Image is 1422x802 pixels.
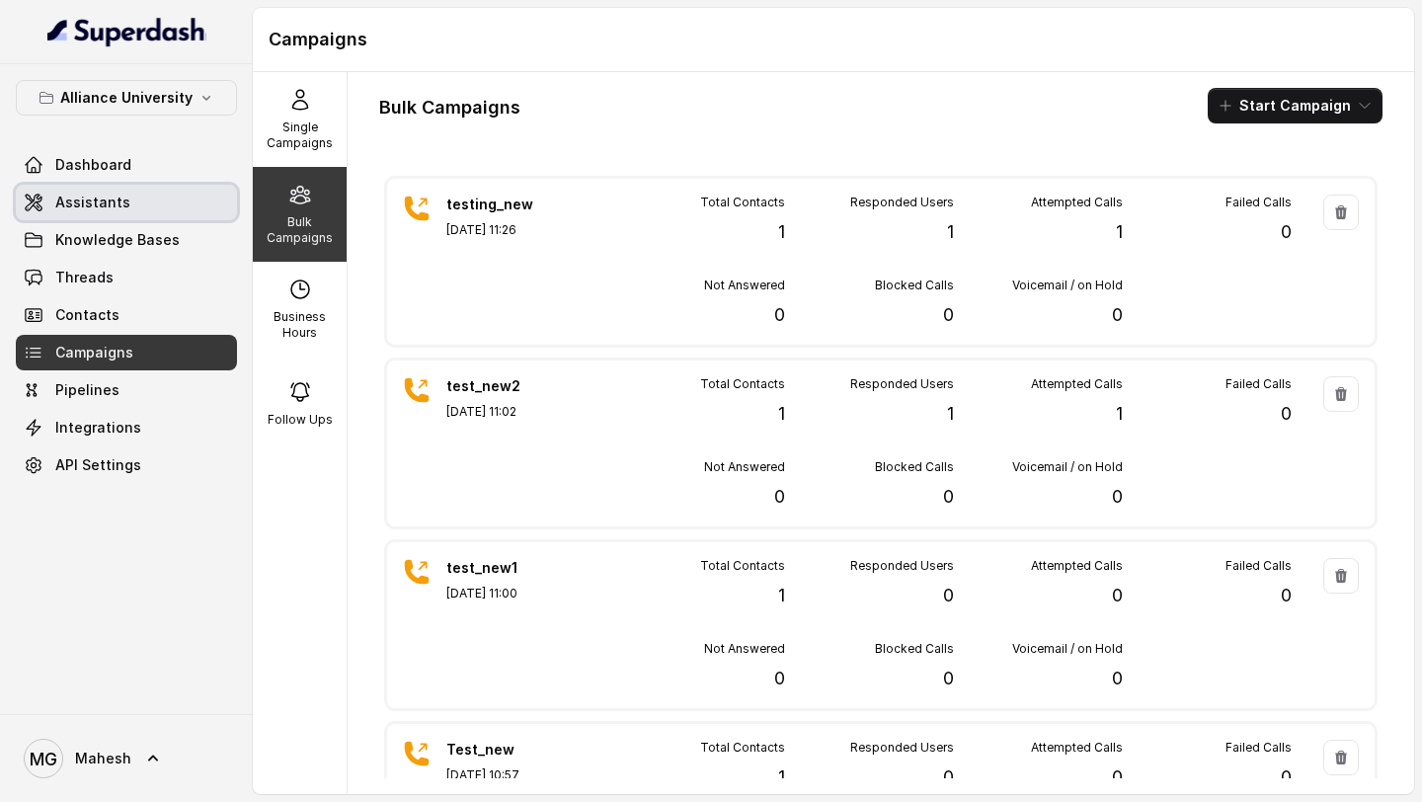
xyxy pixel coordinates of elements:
[943,301,954,329] p: 0
[16,410,237,445] a: Integrations
[1281,582,1292,609] p: 0
[1281,400,1292,428] p: 0
[16,372,237,408] a: Pipelines
[55,305,119,325] span: Contacts
[1112,665,1123,692] p: 0
[778,582,785,609] p: 1
[261,120,339,151] p: Single Campaigns
[446,740,585,760] p: Test_new
[1112,763,1123,791] p: 0
[1281,763,1292,791] p: 0
[875,641,954,657] p: Blocked Calls
[1012,459,1123,475] p: Voicemail / on Hold
[704,641,785,657] p: Not Answered
[1208,88,1382,123] button: Start Campaign
[55,380,119,400] span: Pipelines
[850,740,954,756] p: Responded Users
[55,455,141,475] span: API Settings
[379,92,520,123] h1: Bulk Campaigns
[55,268,114,287] span: Threads
[55,418,141,438] span: Integrations
[261,214,339,246] p: Bulk Campaigns
[16,222,237,258] a: Knowledge Bases
[943,483,954,511] p: 0
[1031,558,1123,574] p: Attempted Calls
[55,193,130,212] span: Assistants
[700,558,785,574] p: Total Contacts
[778,400,785,428] p: 1
[261,309,339,341] p: Business Hours
[875,459,954,475] p: Blocked Calls
[850,195,954,210] p: Responded Users
[446,767,585,783] p: [DATE] 10:57
[850,558,954,574] p: Responded Users
[1112,301,1123,329] p: 0
[778,763,785,791] p: 1
[47,16,206,47] img: light.svg
[268,412,333,428] p: Follow Ups
[1281,218,1292,246] p: 0
[269,24,1398,55] h1: Campaigns
[55,230,180,250] span: Knowledge Bases
[16,260,237,295] a: Threads
[1012,278,1123,293] p: Voicemail / on Hold
[1225,376,1292,392] p: Failed Calls
[947,218,954,246] p: 1
[704,459,785,475] p: Not Answered
[16,447,237,483] a: API Settings
[446,222,585,238] p: [DATE] 11:26
[700,195,785,210] p: Total Contacts
[947,400,954,428] p: 1
[60,86,193,110] p: Alliance University
[30,749,57,769] text: MG
[778,218,785,246] p: 1
[943,582,954,609] p: 0
[1031,376,1123,392] p: Attempted Calls
[446,404,585,420] p: [DATE] 11:02
[446,586,585,601] p: [DATE] 11:00
[774,665,785,692] p: 0
[16,185,237,220] a: Assistants
[850,376,954,392] p: Responded Users
[700,740,785,756] p: Total Contacts
[16,147,237,183] a: Dashboard
[1225,740,1292,756] p: Failed Calls
[1112,582,1123,609] p: 0
[55,155,131,175] span: Dashboard
[16,297,237,333] a: Contacts
[1116,218,1123,246] p: 1
[1112,483,1123,511] p: 0
[1225,558,1292,574] p: Failed Calls
[446,195,585,214] p: testing_new
[16,335,237,370] a: Campaigns
[1116,400,1123,428] p: 1
[700,376,785,392] p: Total Contacts
[1225,195,1292,210] p: Failed Calls
[1031,740,1123,756] p: Attempted Calls
[704,278,785,293] p: Not Answered
[1031,195,1123,210] p: Attempted Calls
[16,731,237,786] a: Mahesh
[446,376,585,396] p: test_new2
[1012,641,1123,657] p: Voicemail / on Hold
[943,665,954,692] p: 0
[774,301,785,329] p: 0
[875,278,954,293] p: Blocked Calls
[55,343,133,362] span: Campaigns
[16,80,237,116] button: Alliance University
[774,483,785,511] p: 0
[943,763,954,791] p: 0
[75,749,131,768] span: Mahesh
[446,558,585,578] p: test_new1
